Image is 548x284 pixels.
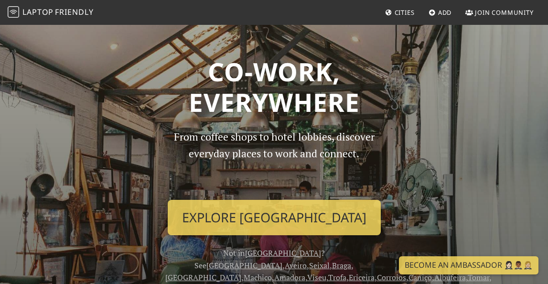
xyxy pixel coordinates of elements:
a: [GEOGRAPHIC_DATA] [206,260,282,271]
h1: Co-work, Everywhere [51,56,498,117]
a: Viseu [307,272,326,283]
a: Braga [332,260,351,271]
p: From coffee shops to hotel lobbies, discover everyday places to work and connect. [165,129,383,192]
a: Albufeira [434,272,466,283]
a: LaptopFriendly LaptopFriendly [8,4,94,21]
span: Laptop [22,7,54,17]
a: Corroios [377,272,406,283]
a: Ericeira [349,272,375,283]
a: [GEOGRAPHIC_DATA] [245,248,321,258]
span: Cities [395,8,415,17]
span: Friendly [55,7,93,17]
a: Join Community [462,4,537,21]
span: Join Community [475,8,534,17]
a: Explore [GEOGRAPHIC_DATA] [168,200,381,235]
span: Add [438,8,452,17]
a: Caniço [408,272,432,283]
a: Add [425,4,456,21]
a: Aveiro [285,260,307,271]
img: LaptopFriendly [8,6,19,18]
a: Seixal [309,260,330,271]
a: Trofa [328,272,346,283]
a: Cities [381,4,419,21]
a: Tomar [468,272,489,283]
a: [GEOGRAPHIC_DATA] [165,272,241,283]
a: Machico [244,272,272,283]
a: Amadora [274,272,305,283]
a: Become an Ambassador 🤵🏻‍♀️🤵🏾‍♂️🤵🏼‍♀️ [399,256,538,274]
